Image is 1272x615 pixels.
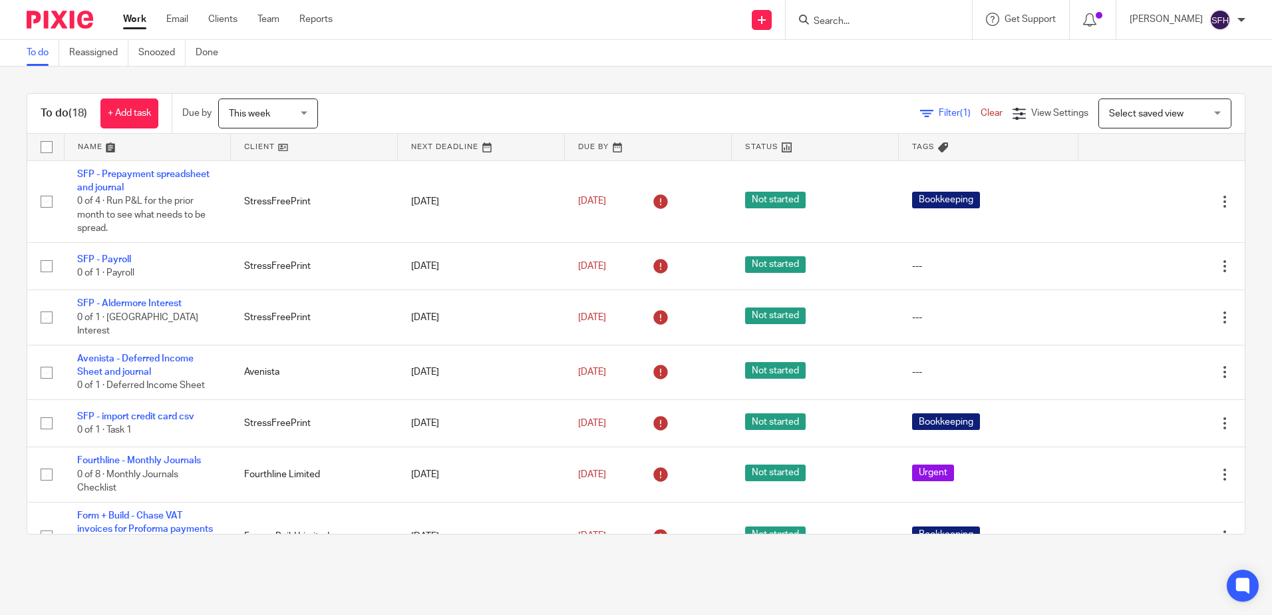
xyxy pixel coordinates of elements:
[231,242,398,290] td: StressFreePrint
[299,13,333,26] a: Reports
[1005,15,1056,24] span: Get Support
[1031,108,1088,118] span: View Settings
[77,470,178,493] span: 0 of 8 · Monthly Journals Checklist
[745,526,806,543] span: Not started
[398,502,565,570] td: [DATE]
[939,108,981,118] span: Filter
[745,192,806,208] span: Not started
[398,290,565,345] td: [DATE]
[231,290,398,345] td: StressFreePrint
[231,345,398,399] td: Avenista
[77,313,198,336] span: 0 of 1 · [GEOGRAPHIC_DATA] Interest
[231,399,398,447] td: StressFreePrint
[745,362,806,379] span: Not started
[77,425,132,435] span: 0 of 1 · Task 1
[398,242,565,290] td: [DATE]
[208,13,238,26] a: Clients
[231,502,398,570] td: Form + Build Limited
[27,40,59,66] a: To do
[1130,13,1203,26] p: [PERSON_NAME]
[912,526,980,543] span: Bookkeeping
[398,447,565,502] td: [DATE]
[231,160,398,242] td: StressFreePrint
[77,170,210,192] a: SFP - Prepayment spreadsheet and journal
[77,456,201,465] a: Fourthline - Monthly Journals
[77,196,206,233] span: 0 of 4 · Run P&L for the prior month to see what needs to be spread.
[745,413,806,430] span: Not started
[77,354,194,377] a: Avenista - Deferred Income Sheet and journal
[398,399,565,447] td: [DATE]
[578,196,606,206] span: [DATE]
[578,367,606,377] span: [DATE]
[578,313,606,322] span: [DATE]
[69,108,87,118] span: (18)
[77,255,131,264] a: SFP - Payroll
[578,470,606,479] span: [DATE]
[578,262,606,271] span: [DATE]
[912,465,954,481] span: Urgent
[960,108,971,118] span: (1)
[231,447,398,502] td: Fourthline Limited
[77,299,182,308] a: SFP - Aldermore Interest
[812,16,932,28] input: Search
[182,106,212,120] p: Due by
[77,381,205,391] span: 0 of 1 · Deferred Income Sheet
[912,143,935,150] span: Tags
[981,108,1003,118] a: Clear
[398,345,565,399] td: [DATE]
[257,13,279,26] a: Team
[77,412,194,421] a: SFP - import credit card csv
[77,268,134,278] span: 0 of 1 · Payroll
[100,99,158,128] a: + Add task
[578,532,606,541] span: [DATE]
[745,256,806,273] span: Not started
[912,192,980,208] span: Bookkeeping
[166,13,188,26] a: Email
[27,11,93,29] img: Pixie
[77,511,213,534] a: Form + Build - Chase VAT invoices for Proforma payments
[745,307,806,324] span: Not started
[398,160,565,242] td: [DATE]
[196,40,228,66] a: Done
[912,311,1064,324] div: ---
[912,413,980,430] span: Bookkeeping
[41,106,87,120] h1: To do
[69,40,128,66] a: Reassigned
[1109,109,1184,118] span: Select saved view
[912,365,1064,379] div: ---
[1209,9,1231,31] img: svg%3E
[138,40,186,66] a: Snoozed
[578,419,606,428] span: [DATE]
[229,109,270,118] span: This week
[123,13,146,26] a: Work
[912,260,1064,273] div: ---
[745,465,806,481] span: Not started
